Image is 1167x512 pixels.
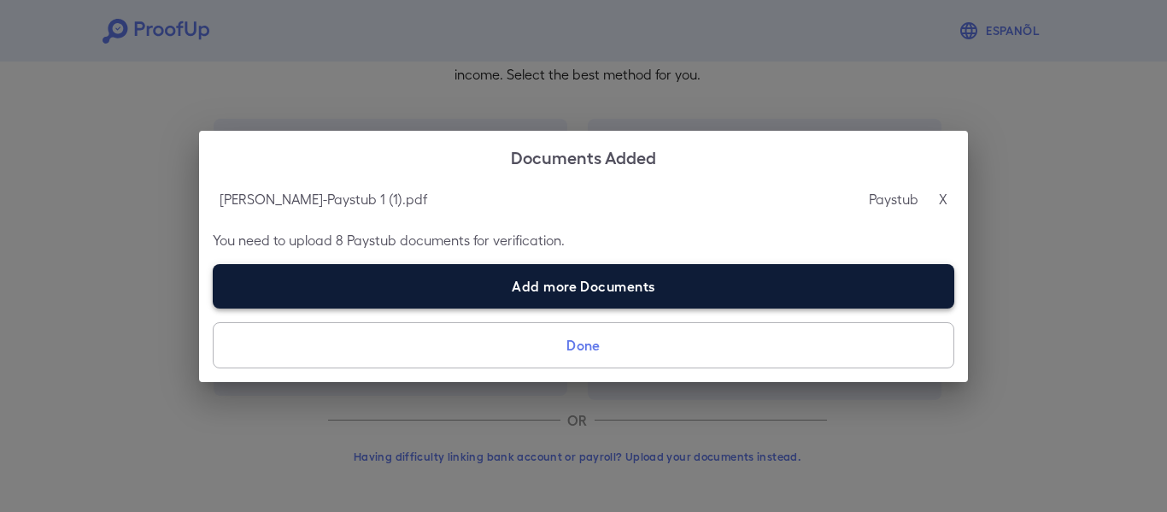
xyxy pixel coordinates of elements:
button: Done [213,322,954,368]
h2: Documents Added [199,131,968,182]
p: You need to upload 8 Paystub documents for verification. [213,230,954,250]
p: Paystub [869,189,918,209]
p: X [939,189,947,209]
p: [PERSON_NAME]-Paystub 1 (1).pdf [220,189,427,209]
label: Add more Documents [213,264,954,309]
